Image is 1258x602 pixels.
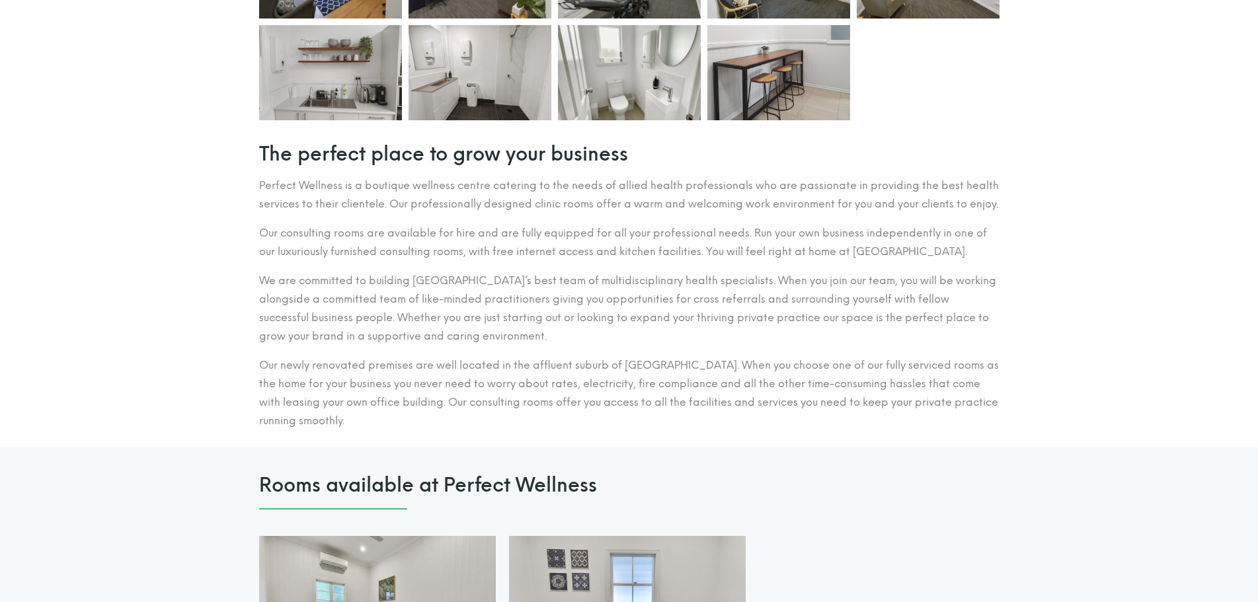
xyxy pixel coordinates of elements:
p: We are committed to building [GEOGRAPHIC_DATA]’s best team of multidisciplinary health specialist... [259,272,1000,346]
p: Our newly renovated premises are well located in the affluent suburb of [GEOGRAPHIC_DATA]. When y... [259,356,1000,430]
p: Perfect Wellness is a boutique wellness centre catering to the needs of allied health professiona... [259,176,1000,213]
h2: The perfect place to grow your business [259,144,1000,163]
p: Our consulting rooms are available for hire and are fully equipped for all your professional need... [259,224,1000,261]
span: Rooms available at Perfect Wellness [259,474,1000,496]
